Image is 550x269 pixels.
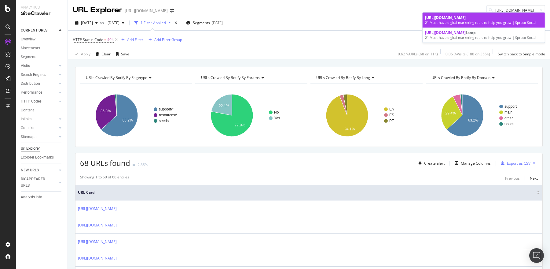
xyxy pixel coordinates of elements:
[78,239,117,245] a: [URL][DOMAIN_NAME]
[425,20,542,25] div: 21 Must-have digital marketing tools to help you grow | Sprout Social
[170,9,174,13] div: arrow-right-arrow-left
[132,18,173,28] button: 1 Filter Applied
[425,15,466,20] span: [URL][DOMAIN_NAME]
[21,154,54,161] div: Explorer Bookmarks
[21,145,63,152] a: Url Explorer
[21,80,57,87] a: Distribution
[21,125,57,131] a: Outlinks
[389,107,394,111] text: EN
[21,176,57,189] a: DISAPPEARED URLS
[21,36,35,43] div: Overview
[93,49,111,59] button: Clear
[530,176,538,181] div: Next
[78,222,117,228] a: [URL][DOMAIN_NAME]
[21,27,57,34] a: CURRENT URLS
[21,116,57,122] a: Inlinks
[495,49,545,59] button: Switch back to Simple mode
[21,167,39,174] div: NEW URLS
[21,45,40,51] div: Movements
[430,73,532,83] h4: URLs Crawled By Botify By domain
[21,194,63,200] a: Analysis Info
[113,49,129,59] button: Save
[21,98,57,105] a: HTTP Codes
[426,89,538,142] svg: A chart.
[498,158,530,168] button: Export as CSV
[80,89,192,142] svg: A chart.
[416,158,445,168] button: Create alert
[423,28,545,43] a: [URL][DOMAIN_NAME]?amp21 Must-have digital marketing tools to help you grow | Sprout Social
[505,174,520,182] button: Previous
[425,35,542,40] div: 21 Must-have digital marketing tools to help you grow | Sprout Social
[73,18,100,28] button: [DATE]
[73,49,90,59] button: Apply
[212,20,223,25] div: [DATE]
[146,36,182,43] button: Add Filter Group
[81,51,90,57] div: Apply
[424,161,445,166] div: Create alert
[80,174,129,182] div: Showing 1 to 50 of 68 entries
[86,75,147,80] span: URLs Crawled By Botify By pagetype
[78,190,535,195] span: URL Card
[105,18,127,28] button: [DATE]
[201,75,260,80] span: URLs Crawled By Botify By params
[81,20,93,25] span: 2025 Sep. 3rd
[159,113,178,117] text: resources/*
[21,98,42,105] div: HTTP Codes
[21,72,46,78] div: Search Engines
[101,51,111,57] div: Clear
[21,63,30,69] div: Visits
[21,107,63,114] a: Content
[101,109,111,113] text: 35.3%
[125,8,168,14] div: [URL][DOMAIN_NAME]
[184,18,225,28] button: Segments[DATE]
[21,54,37,60] div: Segments
[21,45,63,51] a: Movements
[310,89,423,142] svg: A chart.
[486,5,545,16] input: Find a URL
[21,194,42,200] div: Analysis Info
[159,119,169,123] text: seeds
[200,73,302,83] h4: URLs Crawled By Botify By params
[136,162,148,167] div: -2.85%
[78,255,117,261] a: [URL][DOMAIN_NAME]
[107,35,114,44] span: 404
[105,20,119,25] span: 2025 Aug. 27th
[154,37,182,42] div: Add Filter Group
[104,37,106,42] span: =
[21,63,57,69] a: Visits
[73,37,103,42] span: HTTP Status Code
[446,111,456,115] text: 29.4%
[529,248,544,263] div: Open Intercom Messenger
[504,116,513,120] text: other
[80,158,130,168] span: 68 URLs found
[78,206,117,212] a: [URL][DOMAIN_NAME]
[21,125,34,131] div: Outlinks
[21,5,63,10] div: Analytics
[85,73,187,83] h4: URLs Crawled By Botify By pagetype
[21,176,52,189] div: DISAPPEARED URLS
[316,75,370,80] span: URLs Crawled By Botify By lang
[446,51,490,57] div: 0.05 % Visits ( 188 on 355K )
[21,107,34,114] div: Content
[127,37,143,42] div: Add Filter
[461,161,491,166] div: Manage Columns
[507,161,530,166] div: Export as CSV
[21,72,57,78] a: Search Engines
[21,54,63,60] a: Segments
[21,89,57,96] a: Performance
[274,116,280,120] text: Yes
[425,30,466,35] span: [URL][DOMAIN_NAME]
[141,20,166,25] div: 1 Filter Applied
[21,27,47,34] div: CURRENT URLS
[21,134,36,140] div: Sitemaps
[195,89,307,142] svg: A chart.
[389,119,394,123] text: PT
[219,104,229,108] text: 22.1%
[344,127,355,131] text: 94.1%
[235,123,245,127] text: 77.9%
[452,159,491,167] button: Manage Columns
[21,80,40,87] div: Distribution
